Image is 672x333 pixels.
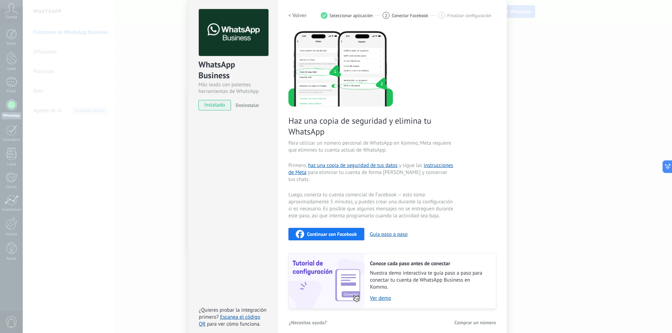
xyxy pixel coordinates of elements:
a: haz una copia de seguridad de tus datos [308,162,398,169]
button: < Volver [288,9,307,22]
h2: < Volver [288,12,307,19]
button: Desinstalar [233,100,259,110]
span: Primero, y sigue las para eliminar tu cuenta de forma [PERSON_NAME] y conservar tus chats. [288,162,455,183]
span: Comprar un número [454,320,496,325]
a: Ver demo [370,295,489,302]
a: instrucciones de Meta [288,162,453,176]
img: logo_main.png [199,9,268,56]
h2: Conoce cada paso antes de conectar [370,260,489,267]
a: Escanea el código QR [199,314,260,327]
span: ¿Quieres probar la integración primero? [199,307,267,320]
span: Continuar con Facebook [307,232,357,237]
span: 3 [440,13,443,19]
span: Conectar Facebook [392,13,428,18]
span: Haz una copia de seguridad y elimina tu WhatsApp [288,115,455,137]
span: Para utilizar un número personal de WhatsApp en Kommo, Meta requiere que elimines tu cuenta actua... [288,140,455,154]
div: WhatsApp Business [198,59,267,81]
span: Seleccionar aplicación [330,13,373,18]
span: Nuestra demo interactiva te guía paso a paso para conectar tu cuenta de WhatsApp Business en Kommo. [370,270,489,291]
span: Desinstalar [236,102,259,108]
span: 2 [385,13,387,19]
button: ¿Necesitas ayuda? [288,317,327,328]
button: Guía paso a paso [370,231,408,238]
button: Comprar un número [454,317,496,328]
img: delete personal phone [288,30,393,107]
span: ¿Necesitas ayuda? [289,320,327,325]
div: Más leads con potentes herramientas de WhatsApp [198,81,267,95]
button: Continuar con Facebook [288,228,364,240]
span: instalado [199,100,231,110]
span: para ver cómo funciona. [207,321,260,327]
span: Luego, conecta tu cuenta comercial de Facebook — esto toma aproximadamente 5 minutos, y puedes cr... [288,191,455,219]
span: Finalizar configuración [447,13,491,18]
